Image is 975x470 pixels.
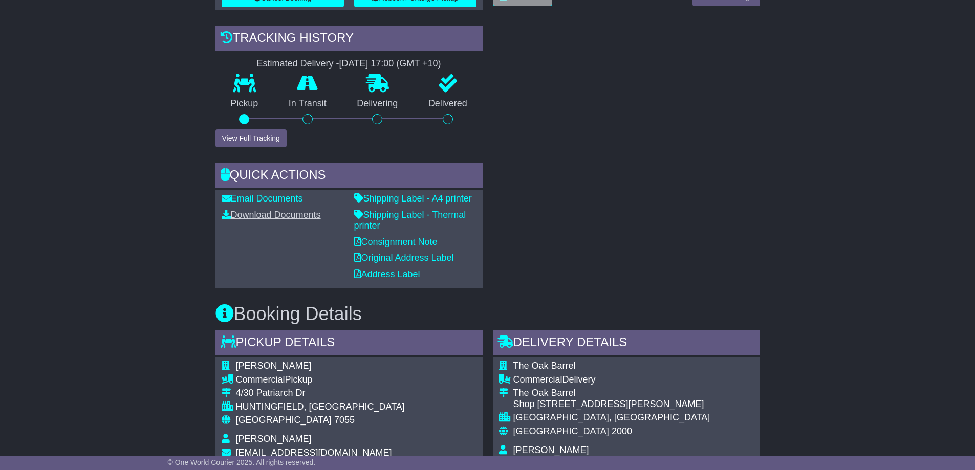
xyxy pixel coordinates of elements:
a: Shipping Label - A4 printer [354,193,472,204]
div: Pickup [236,374,405,386]
span: [GEOGRAPHIC_DATA] [236,415,332,425]
a: Original Address Label [354,253,454,263]
div: Estimated Delivery - [215,58,483,70]
a: Email Documents [222,193,303,204]
div: 4/30 Patriarch Dr [236,388,405,399]
div: The Oak Barrel [513,388,710,399]
a: Consignment Note [354,237,438,247]
button: View Full Tracking [215,129,287,147]
div: Quick Actions [215,163,483,190]
div: Delivery [513,374,710,386]
div: [GEOGRAPHIC_DATA], [GEOGRAPHIC_DATA] [513,412,710,423]
div: HUNTINGFIELD, [GEOGRAPHIC_DATA] [236,401,405,413]
span: [PERSON_NAME] [236,361,312,371]
span: The Oak Barrel [513,361,576,371]
span: 7055 [334,415,355,425]
p: Delivering [342,98,414,109]
span: Commercial [513,374,562,385]
span: 2000 [612,426,632,436]
div: [DATE] 17:00 (GMT +10) [339,58,441,70]
span: [PERSON_NAME] [513,445,589,455]
span: [GEOGRAPHIC_DATA] [513,426,609,436]
p: Pickup [215,98,274,109]
a: Address Label [354,269,420,279]
span: Commercial [236,374,285,385]
div: Tracking history [215,26,483,53]
span: [PERSON_NAME] [236,434,312,444]
a: Shipping Label - Thermal printer [354,210,466,231]
p: In Transit [273,98,342,109]
p: Delivered [413,98,483,109]
div: Delivery Details [493,330,760,357]
span: [EMAIL_ADDRESS][DOMAIN_NAME] [236,447,392,458]
a: Download Documents [222,210,321,220]
h3: Booking Details [215,304,760,324]
span: © One World Courier 2025. All rights reserved. [168,458,316,466]
div: Pickup Details [215,330,483,357]
div: Shop [STREET_ADDRESS][PERSON_NAME] [513,399,710,410]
